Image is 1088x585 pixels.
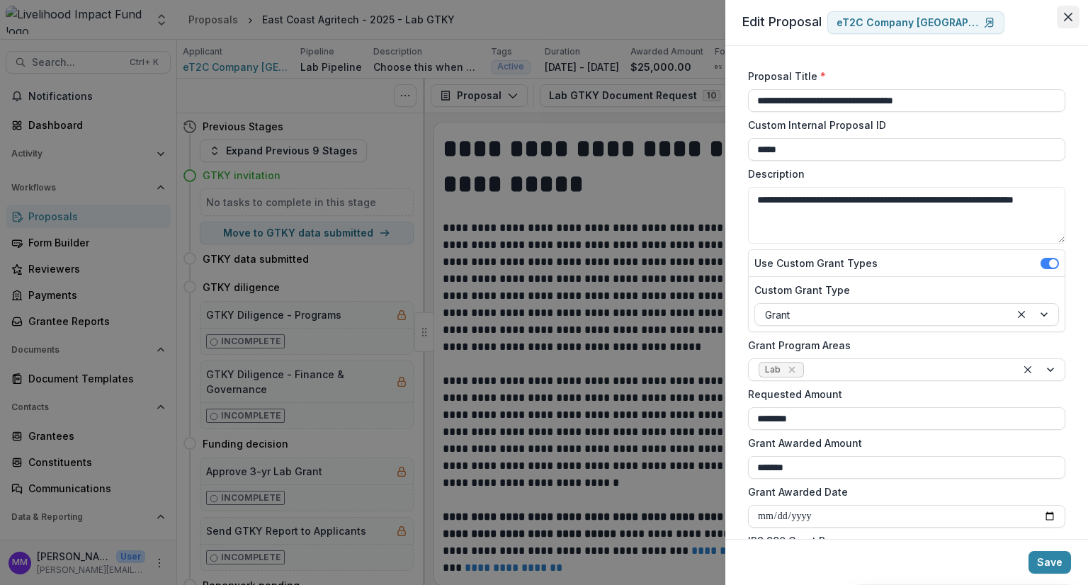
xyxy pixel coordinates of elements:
button: Save [1028,551,1071,574]
label: IRS 990 Grant Purpose [748,533,1057,548]
div: Clear selected options [1019,361,1036,378]
label: Requested Amount [748,387,1057,402]
label: Grant Program Areas [748,338,1057,353]
span: Edit Proposal [742,14,822,29]
label: Custom Grant Type [754,283,1050,297]
label: Use Custom Grant Types [754,256,878,271]
label: Grant Awarded Date [748,484,1057,499]
div: Clear selected options [1013,306,1030,323]
button: Close [1057,6,1079,28]
label: Description [748,166,1057,181]
label: Grant Awarded Amount [748,436,1057,450]
a: eT2C Company [GEOGRAPHIC_DATA] [eTrash2Cash] [827,11,1004,34]
span: Lab [765,365,781,375]
label: Proposal Title [748,69,1057,84]
label: Custom Internal Proposal ID [748,118,1057,132]
p: eT2C Company [GEOGRAPHIC_DATA] [eTrash2Cash] [837,17,978,29]
div: Remove Lab [785,363,799,377]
